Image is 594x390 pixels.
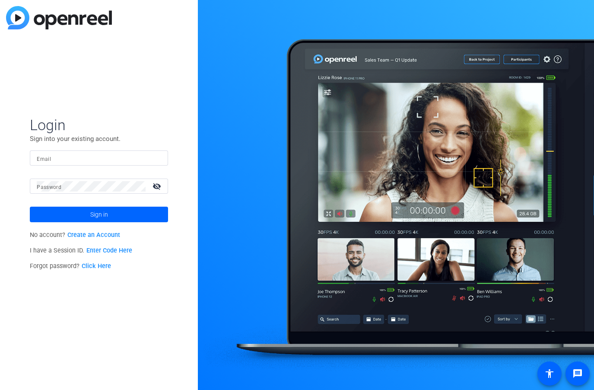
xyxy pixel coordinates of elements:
mat-label: Email [37,156,51,162]
span: Sign in [90,204,108,225]
span: I have a Session ID. [30,247,132,254]
input: Enter Email Address [37,153,161,163]
a: Click Here [82,262,111,270]
a: Create an Account [67,231,120,239]
span: No account? [30,231,120,239]
span: Forgot password? [30,262,111,270]
button: Sign in [30,207,168,222]
mat-label: Password [37,184,61,190]
a: Enter Code Here [86,247,132,254]
mat-icon: visibility_off [147,180,168,192]
img: blue-gradient.svg [6,6,112,29]
span: Login [30,116,168,134]
p: Sign into your existing account. [30,134,168,144]
mat-icon: accessibility [544,368,555,379]
mat-icon: message [572,368,583,379]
